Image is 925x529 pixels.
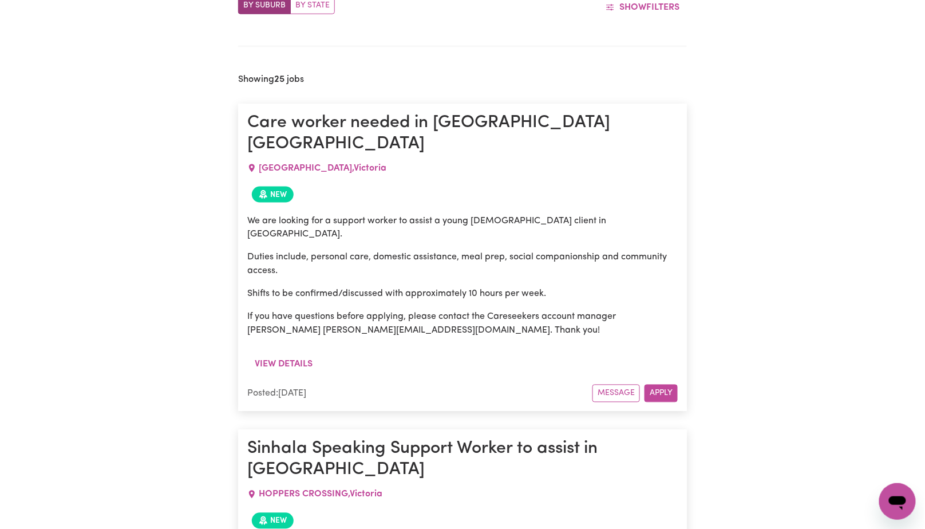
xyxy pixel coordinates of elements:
span: HOPPERS CROSSING , Victoria [259,490,382,499]
b: 25 [274,75,284,84]
h2: Showing jobs [238,74,304,85]
span: Job posted within the last 30 days [252,187,294,203]
span: Job posted within the last 30 days [252,513,294,529]
button: Message [592,385,640,402]
p: Duties include, personal care, domestic assistance, meal prep, social companionship and community... [247,251,678,278]
div: Posted: [DATE] [247,387,592,401]
iframe: Button to launch messaging window [879,483,916,520]
h1: Sinhala Speaking Support Worker to assist in [GEOGRAPHIC_DATA] [247,439,678,481]
p: If you have questions before applying, please contact the Careseekers account manager [PERSON_NAM... [247,310,678,338]
button: View details [247,354,320,376]
h1: Care worker needed in [GEOGRAPHIC_DATA] [GEOGRAPHIC_DATA] [247,113,678,155]
span: [GEOGRAPHIC_DATA] , Victoria [259,164,386,173]
p: We are looking for a support worker to assist a young [DEMOGRAPHIC_DATA] client in [GEOGRAPHIC_DA... [247,214,678,242]
p: Shifts to be confirmed/discussed with approximately 10 hours per week. [247,287,678,301]
button: Apply for this job [645,385,678,402]
span: Show [619,3,646,12]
